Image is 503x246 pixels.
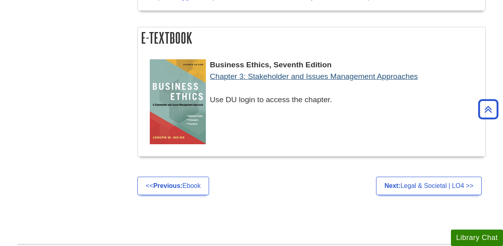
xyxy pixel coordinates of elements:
[210,72,418,81] a: Chapter 3: Stakeholder and Issues Management Approaches
[451,230,503,246] button: Library Chat
[210,60,332,69] span: Business Ethics, Seventh Edition
[150,59,206,144] img: Cover Art
[376,177,482,195] a: Next:Legal & Societal | LO4 >>
[137,177,209,195] a: <<Previous:Ebook
[150,71,481,105] div: Use DU login to access the chapter.
[475,104,501,115] a: Back to Top
[153,182,183,189] strong: Previous:
[138,27,485,48] h2: E-Textbook
[384,182,400,189] strong: Next:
